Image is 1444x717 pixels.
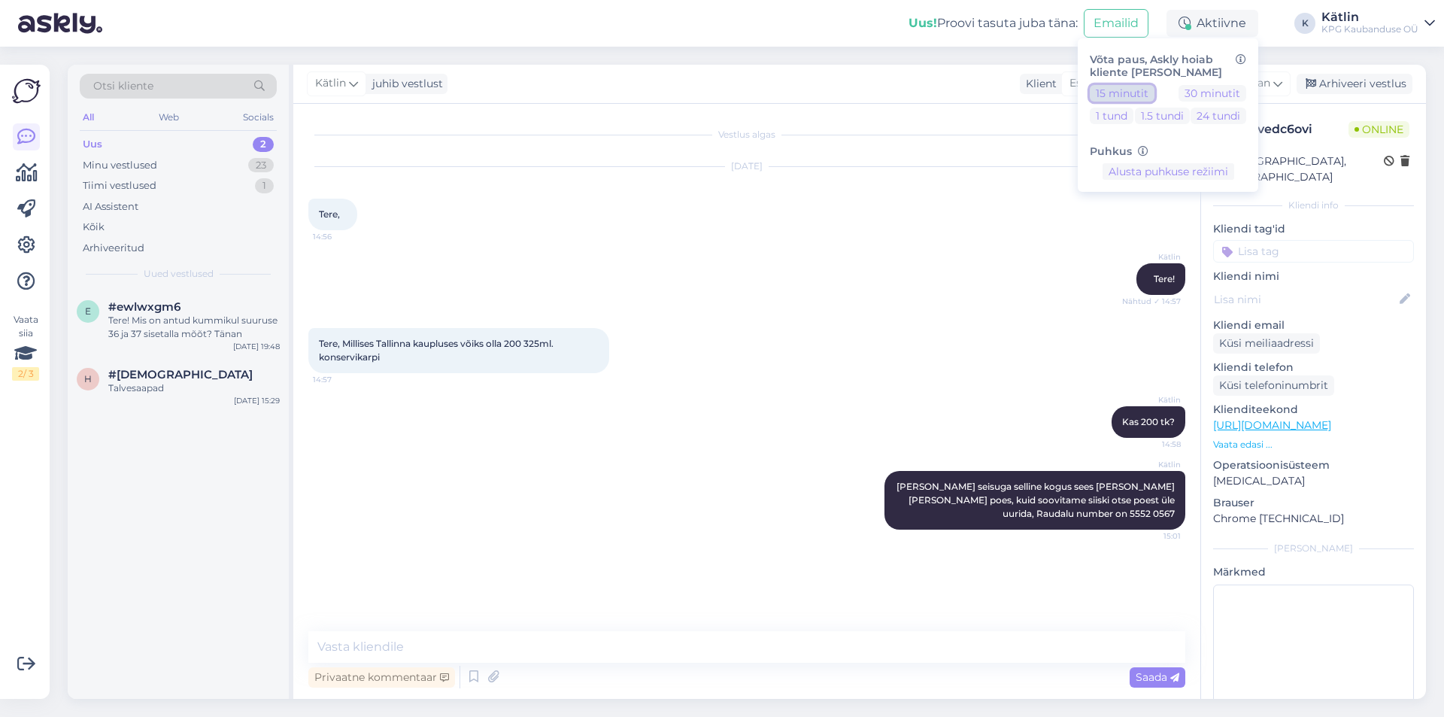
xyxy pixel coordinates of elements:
span: #hzroamlu [108,368,253,381]
span: Kätlin [1124,251,1181,263]
p: Klienditeekond [1213,402,1414,418]
b: Uus! [909,16,937,30]
p: Kliendi nimi [1213,269,1414,284]
span: Kätlin [1124,394,1181,406]
div: [GEOGRAPHIC_DATA], [GEOGRAPHIC_DATA] [1218,153,1384,185]
div: [DATE] 15:29 [234,395,280,406]
div: 23 [248,158,274,173]
span: #ewlwxgm6 [108,300,180,314]
div: K [1294,13,1315,34]
div: KPG Kaubanduse OÜ [1321,23,1418,35]
div: Minu vestlused [83,158,157,173]
button: 24 tundi [1191,108,1246,124]
input: Lisa tag [1213,240,1414,263]
span: Saada [1136,670,1179,684]
div: Web [156,108,182,127]
button: Emailid [1084,9,1148,38]
div: Talvesaapad [108,381,280,395]
div: Arhiveeritud [83,241,144,256]
button: 1.5 tundi [1135,108,1190,124]
div: Privaatne kommentaar [308,667,455,688]
button: 30 minutit [1179,85,1246,102]
div: Küsi meiliaadressi [1213,333,1320,354]
div: AI Assistent [83,199,138,214]
button: Alusta puhkuse režiimi [1103,163,1234,180]
span: 15:01 [1124,530,1181,542]
div: [PERSON_NAME] [1213,542,1414,555]
span: Nähtud ✓ 14:57 [1122,296,1181,307]
div: 2 [253,137,274,152]
div: Kätlin [1321,11,1418,23]
p: Kliendi tag'id [1213,221,1414,237]
button: 15 minutit [1090,85,1154,102]
span: e [85,305,91,317]
p: Märkmed [1213,564,1414,580]
div: Arhiveeri vestlus [1297,74,1412,94]
div: juhib vestlust [366,76,443,92]
div: Klient [1020,76,1057,92]
p: [MEDICAL_DATA] [1213,473,1414,489]
span: Online [1348,121,1409,138]
div: Socials [240,108,277,127]
h6: Puhkus [1090,145,1246,158]
div: # vedc6ovi [1249,120,1348,138]
span: Kätlin [315,75,346,92]
div: Vestlus algas [308,128,1185,141]
div: Proovi tasuta juba täna: [909,14,1078,32]
a: [URL][DOMAIN_NAME] [1213,418,1331,432]
span: Tere! [1154,273,1175,284]
span: Tere, Millises Tallinna kaupluses võiks olla 200 325ml. konservikarpi [319,338,556,363]
a: KätlinKPG Kaubanduse OÜ [1321,11,1435,35]
p: Vaata edasi ... [1213,438,1414,451]
div: Vaata siia [12,313,39,381]
div: Tere! Mis on antud kummikul suuruse 36 ja 37 sisetalla mõõt? Tänan [108,314,280,341]
span: Uued vestlused [144,267,214,281]
div: Kliendi info [1213,199,1414,212]
input: Lisa nimi [1214,291,1397,308]
p: Kliendi telefon [1213,360,1414,375]
span: h [84,373,92,384]
p: Kliendi email [1213,317,1414,333]
span: Tere, [319,208,340,220]
div: Kõik [83,220,105,235]
div: [DATE] [308,160,1185,173]
h6: Võta paus, Askly hoiab kliente [PERSON_NAME] [1090,53,1246,79]
img: Askly Logo [12,77,41,105]
p: Operatsioonisüsteem [1213,457,1414,473]
p: Chrome [TECHNICAL_ID] [1213,511,1414,527]
span: 14:56 [313,231,369,242]
div: [DATE] 19:48 [233,341,280,352]
span: Otsi kliente [93,78,153,94]
div: Uus [83,137,102,152]
div: 2 / 3 [12,367,39,381]
span: [PERSON_NAME] seisuga selline kogus sees [PERSON_NAME] [PERSON_NAME] poes, kuid soovitame siiski ... [896,481,1177,519]
div: 1 [255,178,274,193]
div: Tiimi vestlused [83,178,156,193]
span: Estonian [1069,75,1115,92]
span: Kätlin [1124,459,1181,470]
p: Brauser [1213,495,1414,511]
button: 1 tund [1090,108,1133,124]
div: Küsi telefoninumbrit [1213,375,1334,396]
span: Kas 200 tk? [1122,416,1175,427]
span: 14:58 [1124,439,1181,450]
div: All [80,108,97,127]
div: Aktiivne [1166,10,1258,37]
span: 14:57 [313,374,369,385]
